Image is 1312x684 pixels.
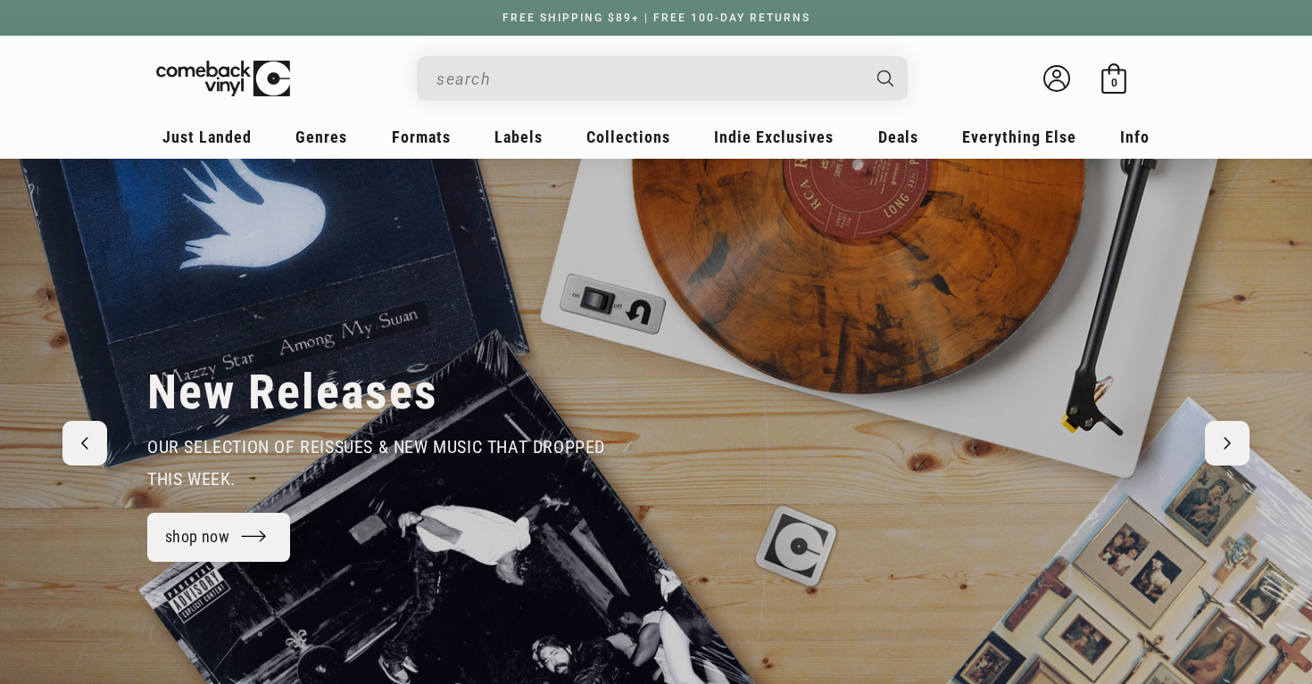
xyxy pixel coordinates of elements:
h2: New Releases [147,363,438,422]
a: shop now [147,513,290,562]
span: Info [1120,128,1150,146]
span: Everything Else [962,128,1076,146]
span: Indie Exclusives [714,128,834,146]
a: FREE SHIPPING $89+ | FREE 100-DAY RETURNS [485,12,828,24]
span: Formats [392,128,451,146]
span: Labels [494,128,543,146]
span: Deals [878,128,918,146]
span: Genres [295,128,347,146]
span: our selection of reissues & new music that dropped this week. [147,436,605,490]
input: search [436,61,859,97]
button: Search [862,56,910,101]
button: Previous slide [62,421,107,466]
div: Search [417,56,908,101]
span: Collections [586,128,670,146]
button: Next slide [1205,421,1250,466]
span: Just Landed [162,128,252,146]
span: 0 [1111,76,1117,89]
